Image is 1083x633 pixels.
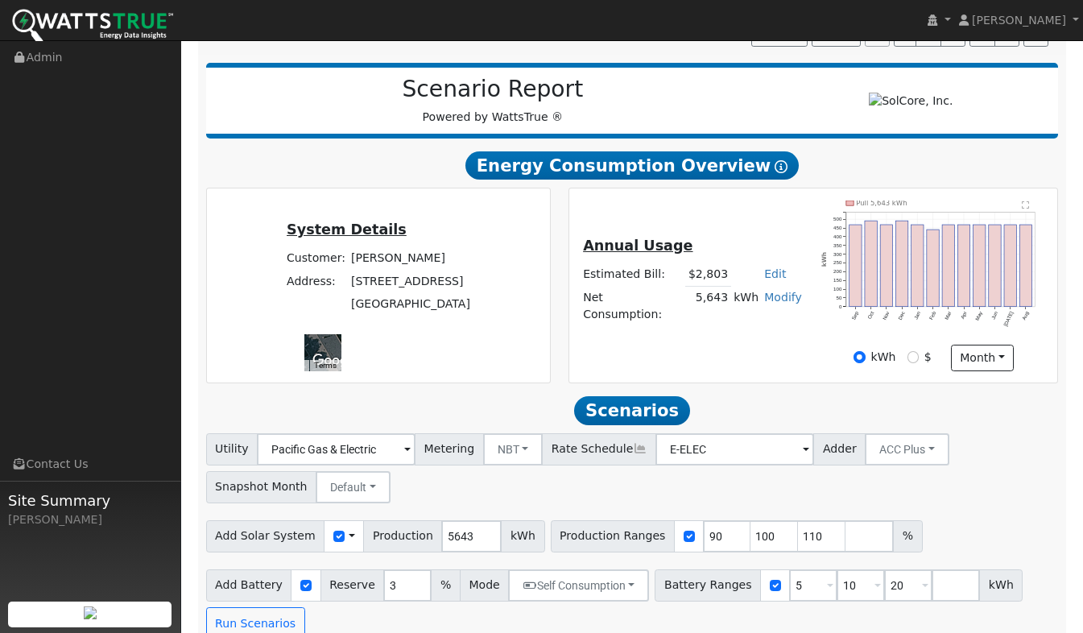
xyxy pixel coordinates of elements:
span: % [893,520,922,552]
span: kWh [979,569,1023,602]
button: Self Consumption [508,569,649,602]
div: Powered by WattsTrue ® [214,76,772,126]
td: [STREET_ADDRESS] [348,270,473,292]
text:  [1023,201,1030,209]
td: Net Consumption: [581,286,686,325]
rect: onclick="" [866,221,878,307]
span: Rate Schedule [542,433,656,465]
text: 100 [834,286,843,292]
img: Google [308,350,362,371]
i: Show Help [775,160,787,173]
img: SolCore, Inc. [869,93,953,110]
rect: onclick="" [881,225,893,307]
h2: Scenario Report [222,76,763,103]
text: Feb [928,310,937,321]
text: 450 [834,225,843,230]
span: Add Solar System [206,520,325,552]
span: Metering [415,433,484,465]
text: Sep [851,310,860,321]
td: [GEOGRAPHIC_DATA] [348,292,473,315]
td: Estimated Bill: [581,263,686,286]
a: Terms (opens in new tab) [314,361,337,370]
label: kWh [871,349,896,366]
text: 500 [834,216,843,221]
button: NBT [483,433,544,465]
text: Jun [991,310,1000,321]
text: Oct [867,310,876,320]
text: 150 [834,277,843,283]
text: 50 [837,295,842,300]
text: Apr [960,310,968,320]
input: $ [907,351,919,362]
rect: onclick="" [1021,225,1033,307]
button: ACC Plus [865,433,949,465]
input: kWh [854,351,865,362]
text: 250 [834,259,843,265]
rect: onclick="" [958,225,970,307]
img: WattsTrue [12,9,173,45]
text: [DATE] [1003,310,1015,327]
text: Mar [945,310,953,321]
text: Dec [898,310,907,321]
text: 200 [834,268,843,274]
text: kWh [821,252,829,267]
span: [PERSON_NAME] [972,14,1066,27]
td: kWh [731,286,762,325]
img: retrieve [84,606,97,619]
text: 350 [834,242,843,248]
span: Snapshot Month [206,471,317,503]
td: Address: [284,270,349,292]
text: Aug [1022,310,1031,321]
span: Site Summary [8,490,172,511]
button: month [951,345,1015,372]
rect: onclick="" [943,225,955,307]
rect: onclick="" [928,230,940,307]
button: Default [316,471,391,503]
span: Adder [813,433,866,465]
span: % [431,569,460,602]
u: Annual Usage [583,238,692,254]
text: May [975,310,985,321]
span: Reserve [320,569,385,602]
text: 400 [834,234,843,239]
rect: onclick="" [1005,225,1017,307]
u: System Details [287,221,407,238]
text: Jan [913,310,922,321]
span: Scenarios [574,396,689,425]
label: $ [924,349,932,366]
rect: onclick="" [974,225,986,307]
span: Mode [460,569,509,602]
span: kWh [501,520,544,552]
span: Production Ranges [551,520,675,552]
a: Edit [764,267,786,280]
span: Energy Consumption Overview [465,151,799,180]
rect: onclick="" [990,225,1002,307]
td: $2,803 [685,263,730,286]
text: 0 [839,304,842,309]
input: Select a Rate Schedule [655,433,814,465]
text: 300 [834,250,843,256]
span: Utility [206,433,258,465]
span: Production [363,520,442,552]
rect: onclick="" [912,225,924,307]
a: Open this area in Google Maps (opens a new window) [308,350,362,371]
div: [PERSON_NAME] [8,511,172,528]
input: Select a Utility [257,433,415,465]
td: [PERSON_NAME] [348,247,473,270]
rect: onclick="" [896,221,908,307]
text: Pull 5,643 kWh [857,199,908,207]
span: Battery Ranges [655,569,761,602]
span: Add Battery [206,569,292,602]
rect: onclick="" [849,225,862,307]
text: Nov [882,310,891,321]
td: 5,643 [685,286,730,325]
td: Customer: [284,247,349,270]
a: Modify [764,291,802,304]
